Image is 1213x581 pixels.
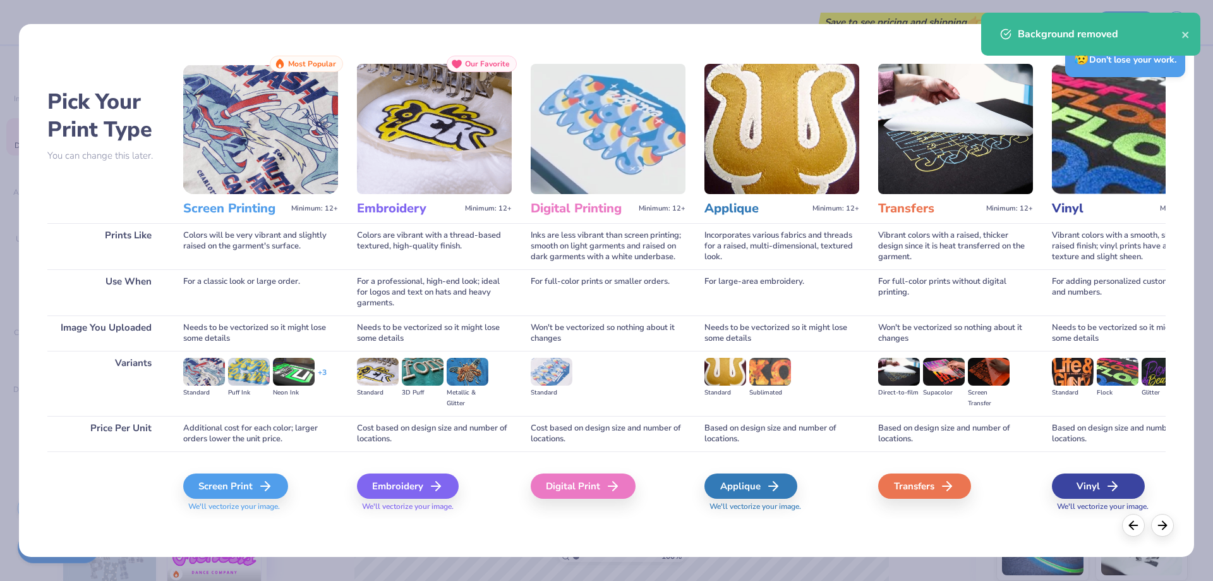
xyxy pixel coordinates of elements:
[1052,315,1207,351] div: Needs to be vectorized so it might lose some details
[704,501,859,512] span: We'll vectorize your image.
[986,204,1033,213] span: Minimum: 12+
[1052,416,1207,451] div: Based on design size and number of locations.
[1052,388,1094,398] div: Standard
[447,358,488,386] img: Metallic & Glitter
[47,315,164,351] div: Image You Uploaded
[183,200,286,217] h3: Screen Printing
[47,351,164,416] div: Variants
[183,416,338,451] div: Additional cost for each color; larger orders lower the unit price.
[1052,358,1094,386] img: Standard
[273,388,315,398] div: Neon Ink
[1181,27,1190,42] button: close
[968,358,1010,386] img: Screen Transfer
[531,416,685,451] div: Cost based on design size and number of locations.
[357,315,512,351] div: Needs to be vectorized so it might lose some details
[357,474,459,499] div: Embroidery
[1142,388,1183,398] div: Glitter
[878,200,981,217] h3: Transfers
[704,388,746,398] div: Standard
[183,501,338,512] span: We'll vectorize your image.
[749,388,791,398] div: Sublimated
[704,269,859,315] div: For large-area embroidery.
[357,64,512,194] img: Embroidery
[704,200,807,217] h3: Applique
[47,416,164,451] div: Price Per Unit
[183,64,338,194] img: Screen Printing
[968,388,1010,409] div: Screen Transfer
[1052,223,1207,269] div: Vibrant colors with a smooth, slightly raised finish; vinyl prints have a consistent texture and ...
[183,388,225,398] div: Standard
[47,88,164,144] h2: Pick Your Print Type
[1052,269,1207,315] div: For adding personalized custom names and numbers.
[357,416,512,451] div: Cost based on design size and number of locations.
[878,474,971,499] div: Transfers
[704,223,859,269] div: Incorporates various fabrics and threads for a raised, multi-dimensional, textured look.
[704,315,859,351] div: Needs to be vectorized so it might lose some details
[639,204,685,213] span: Minimum: 12+
[47,150,164,161] p: You can change this later.
[1052,64,1207,194] img: Vinyl
[749,358,791,386] img: Sublimated
[183,223,338,269] div: Colors will be very vibrant and slightly raised on the garment's surface.
[1052,474,1145,499] div: Vinyl
[1097,358,1138,386] img: Flock
[357,388,399,398] div: Standard
[228,358,270,386] img: Puff Ink
[531,474,636,499] div: Digital Print
[1052,200,1155,217] h3: Vinyl
[878,269,1033,315] div: For full-color prints without digital printing.
[878,315,1033,351] div: Won't be vectorized so nothing about it changes
[402,358,444,386] img: 3D Puff
[183,474,288,499] div: Screen Print
[531,64,685,194] img: Digital Printing
[465,59,510,68] span: Our Favorite
[318,367,327,389] div: + 3
[291,204,338,213] span: Minimum: 12+
[878,388,920,398] div: Direct-to-film
[704,416,859,451] div: Based on design size and number of locations.
[878,64,1033,194] img: Transfers
[923,388,965,398] div: Supacolor
[923,358,965,386] img: Supacolor
[878,358,920,386] img: Direct-to-film
[273,358,315,386] img: Neon Ink
[1160,204,1207,213] span: Minimum: 12+
[357,501,512,512] span: We'll vectorize your image.
[531,223,685,269] div: Inks are less vibrant than screen printing; smooth on light garments and raised on dark garments ...
[447,388,488,409] div: Metallic & Glitter
[288,59,336,68] span: Most Popular
[878,416,1033,451] div: Based on design size and number of locations.
[228,388,270,398] div: Puff Ink
[183,315,338,351] div: Needs to be vectorized so it might lose some details
[531,358,572,386] img: Standard
[183,269,338,315] div: For a classic look or large order.
[531,200,634,217] h3: Digital Printing
[1097,388,1138,398] div: Flock
[357,223,512,269] div: Colors are vibrant with a thread-based textured, high-quality finish.
[1052,501,1207,512] span: We'll vectorize your image.
[812,204,859,213] span: Minimum: 12+
[357,358,399,386] img: Standard
[465,204,512,213] span: Minimum: 12+
[531,388,572,398] div: Standard
[47,269,164,315] div: Use When
[47,223,164,269] div: Prints Like
[402,388,444,398] div: 3D Puff
[1142,358,1183,386] img: Glitter
[531,269,685,315] div: For full-color prints or smaller orders.
[183,358,225,386] img: Standard
[357,269,512,315] div: For a professional, high-end look; ideal for logos and text on hats and heavy garments.
[704,64,859,194] img: Applique
[704,358,746,386] img: Standard
[1018,27,1181,42] div: Background removed
[878,223,1033,269] div: Vibrant colors with a raised, thicker design since it is heat transferred on the garment.
[357,200,460,217] h3: Embroidery
[704,474,797,499] div: Applique
[531,315,685,351] div: Won't be vectorized so nothing about it changes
